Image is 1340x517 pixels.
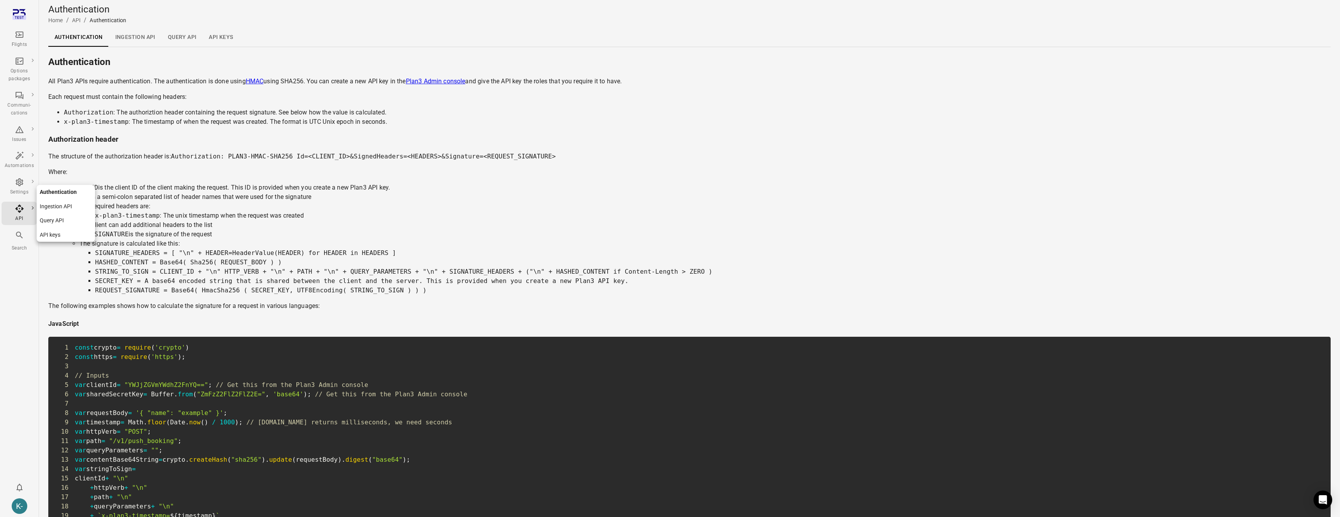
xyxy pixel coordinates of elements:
[159,447,162,454] span: ;
[117,493,132,501] span: "\n"
[273,390,303,398] span: 'base64'
[75,456,86,463] span: var
[5,215,34,223] div: API
[55,436,75,446] span: 11
[48,28,109,47] a: Authentication
[227,456,231,463] span: (
[94,493,109,501] span: path
[48,16,126,25] nav: Breadcrumbs
[182,353,185,360] span: ;
[86,456,159,463] span: contentBase64String
[162,28,203,47] a: Query API
[48,134,1331,145] h3: Authorization header
[90,493,94,501] span: +
[231,456,261,463] span: "sha256"
[292,456,296,463] span: (
[79,202,1331,220] li: The required headers are:
[48,17,63,23] a: Home
[84,16,86,25] li: /
[48,167,1331,177] p: Where:
[159,503,174,510] span: "\n"
[86,409,128,417] span: requestBody
[55,362,75,371] span: 3
[197,390,265,398] span: "ZmFzZ2FlZ2FlZ2E="
[75,372,109,379] span: // Inputs
[162,456,185,463] span: crypto
[86,381,116,389] span: clientId
[94,503,151,510] span: queryParameters
[79,220,1331,230] li: The client can add additional headers to the list
[155,344,185,351] span: 'crypto'
[64,230,1331,295] li: is the signature of the request
[37,185,95,199] a: Authentication
[64,192,1331,230] li: is a semi-colon separated list of header names that were used for the signature
[75,428,86,435] span: var
[64,230,129,238] code: REQUEST_SIGNATURE
[75,381,86,389] span: var
[55,464,75,474] span: 14
[120,353,147,360] span: require
[37,199,95,214] a: Ingestion API
[5,188,34,196] div: Settings
[90,16,126,24] div: Authentication
[37,185,95,242] nav: Local navigation
[86,437,101,445] span: path
[75,390,86,398] span: var
[64,184,98,191] code: CLIENT_ID
[303,390,307,398] span: )
[37,228,95,242] a: API keys
[86,390,143,398] span: sharedSecretKey
[12,480,27,495] button: Notifications
[55,380,75,390] span: 5
[109,493,113,501] span: +
[124,428,147,435] span: "POST"
[55,446,75,455] span: 12
[55,455,75,464] span: 13
[205,419,208,426] span: )
[296,456,338,463] span: requestBody
[1314,491,1332,509] div: Open Intercom Messenger
[124,484,128,491] span: +
[109,28,162,47] a: Ingestion API
[120,419,124,426] span: =
[189,456,227,463] span: createHash
[239,419,243,426] span: ;
[5,67,34,83] div: Options packages
[75,409,86,417] span: var
[86,419,120,426] span: timestamp
[147,353,151,360] span: (
[151,353,178,360] span: 'https'
[265,390,269,398] span: ,
[94,344,117,351] span: crypto
[216,381,368,389] span: // Get this from the Plan3 Admin console
[48,301,1331,311] p: The following examples shows how to calculate the signature for a request in various languages:
[203,28,239,47] a: API keys
[124,344,151,351] span: require
[55,474,75,483] span: 15
[132,465,136,473] span: =
[109,437,178,445] span: "/v1/push_booking"
[55,418,75,427] span: 9
[90,503,94,510] span: +
[95,212,160,219] code: x-plan3-timestamp
[55,492,75,502] span: 17
[95,277,629,285] code: SECRET_KEY = A base64 encoded string that is shared between the client and the server. This is pr...
[5,102,34,117] div: Communi-cations
[86,447,143,454] span: queryParameters
[48,152,1331,161] p: The structure of the authorization header is:
[151,344,155,351] span: (
[406,77,465,85] a: Plan3 Admin console
[171,153,556,160] code: Authorization: PLAN3-HMAC-SHA256 Id=<CLIENT_ID>&SignedHeaders=<HEADERS>&Signature=<REQUEST_SIGNAT...
[170,419,185,426] span: Date
[75,344,94,351] span: const
[166,419,170,426] span: (
[72,17,81,23] a: API
[64,118,129,125] code: x-plan3-timestamp
[5,162,34,170] div: Automations
[128,419,143,426] span: Math
[368,456,372,463] span: (
[5,41,34,49] div: Flights
[48,319,1331,329] h4: JavaScript
[174,390,178,398] span: .
[193,390,197,398] span: (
